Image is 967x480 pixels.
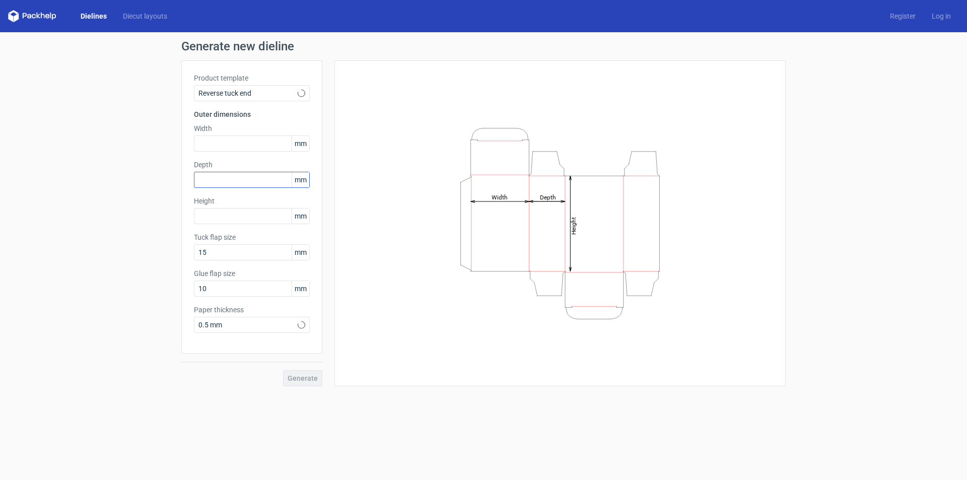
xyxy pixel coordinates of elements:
[194,196,310,206] label: Height
[924,11,959,21] a: Log in
[882,11,924,21] a: Register
[540,193,556,200] tspan: Depth
[194,73,310,83] label: Product template
[198,320,298,330] span: 0.5 mm
[292,209,309,224] span: mm
[194,232,310,242] label: Tuck flap size
[570,217,577,234] tspan: Height
[194,268,310,279] label: Glue flap size
[292,281,309,296] span: mm
[115,11,175,21] a: Diecut layouts
[292,172,309,187] span: mm
[194,305,310,315] label: Paper thickness
[73,11,115,21] a: Dielines
[492,193,508,200] tspan: Width
[194,109,310,119] h3: Outer dimensions
[292,245,309,260] span: mm
[292,136,309,151] span: mm
[181,40,786,52] h1: Generate new dieline
[194,123,310,133] label: Width
[194,160,310,170] label: Depth
[198,88,298,98] span: Reverse tuck end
